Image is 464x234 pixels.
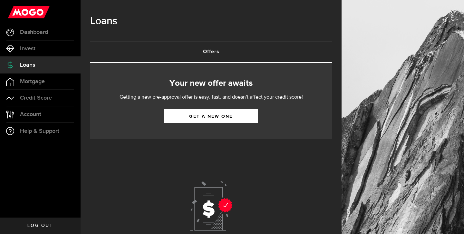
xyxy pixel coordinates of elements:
h2: Your new offer awaits [100,77,322,90]
a: Offers [90,42,332,62]
span: Dashboard [20,29,48,35]
span: Invest [20,46,35,52]
iframe: LiveChat chat widget [437,207,464,234]
ul: Tabs Navigation [90,41,332,63]
span: Help & Support [20,128,59,134]
a: Get a new one [164,109,258,123]
span: Mortgage [20,79,45,84]
span: Credit Score [20,95,52,101]
span: Log out [27,223,53,228]
p: Getting a new pre-approval offer is easy, fast, and doesn't affect your credit score! [100,93,322,101]
span: Loans [20,62,35,68]
h1: Loans [90,13,332,30]
span: Account [20,112,41,117]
